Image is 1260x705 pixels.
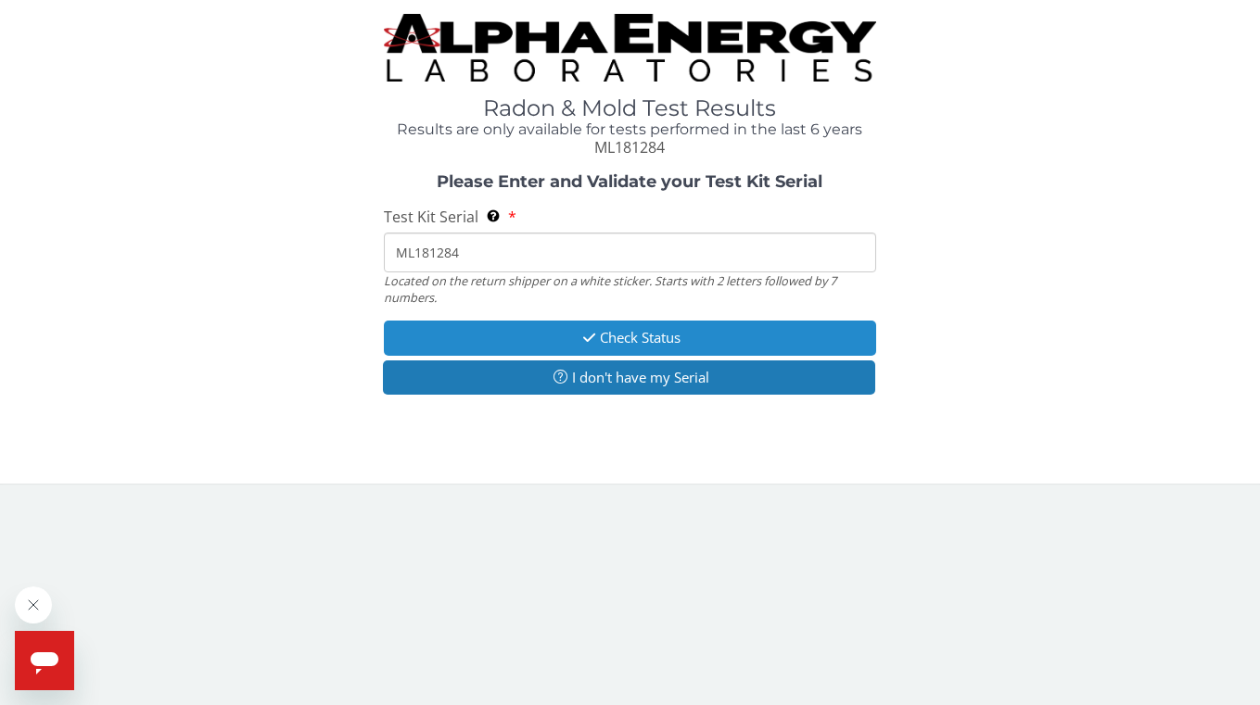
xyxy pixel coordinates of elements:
span: ML181284 [594,137,665,157]
button: I don't have my Serial [383,360,876,395]
h1: Radon & Mold Test Results [384,96,877,120]
div: Located on the return shipper on a white sticker. Starts with 2 letters followed by 7 numbers. [384,272,877,307]
strong: Please Enter and Validate your Test Kit Serial [437,171,822,192]
img: TightCrop.jpg [384,14,877,82]
h4: Results are only available for tests performed in the last 6 years [384,121,877,138]
span: Help [11,13,41,28]
iframe: Close message [15,586,52,623]
iframe: Button to launch messaging window [15,631,74,690]
span: Test Kit Serial [384,207,478,227]
button: Check Status [384,321,877,355]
